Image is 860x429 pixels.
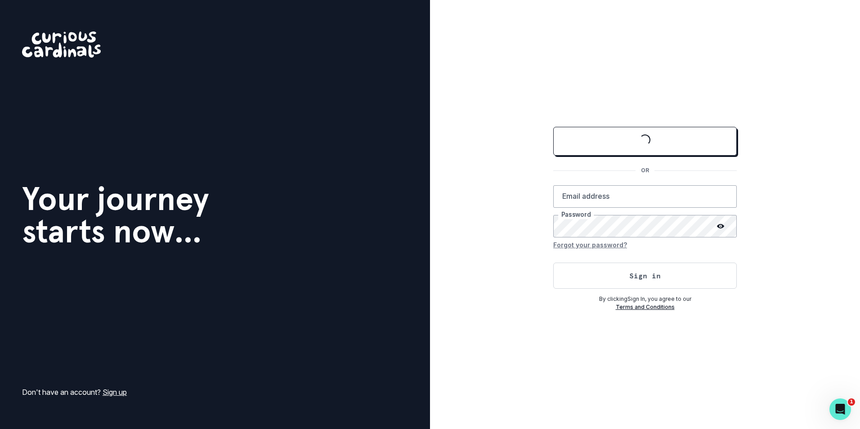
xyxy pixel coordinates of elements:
button: Forgot your password? [553,237,627,252]
p: OR [636,166,654,174]
a: Terms and Conditions [616,304,675,310]
span: 1 [848,398,855,406]
button: Sign in [553,263,737,289]
iframe: Intercom live chat [829,398,851,420]
button: Sign in with Google (GSuite) [553,127,737,156]
a: Sign up [103,388,127,397]
p: By clicking Sign In , you agree to our [553,295,737,303]
h1: Your journey starts now... [22,183,209,247]
p: Don't have an account? [22,387,127,398]
img: Curious Cardinals Logo [22,31,101,58]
